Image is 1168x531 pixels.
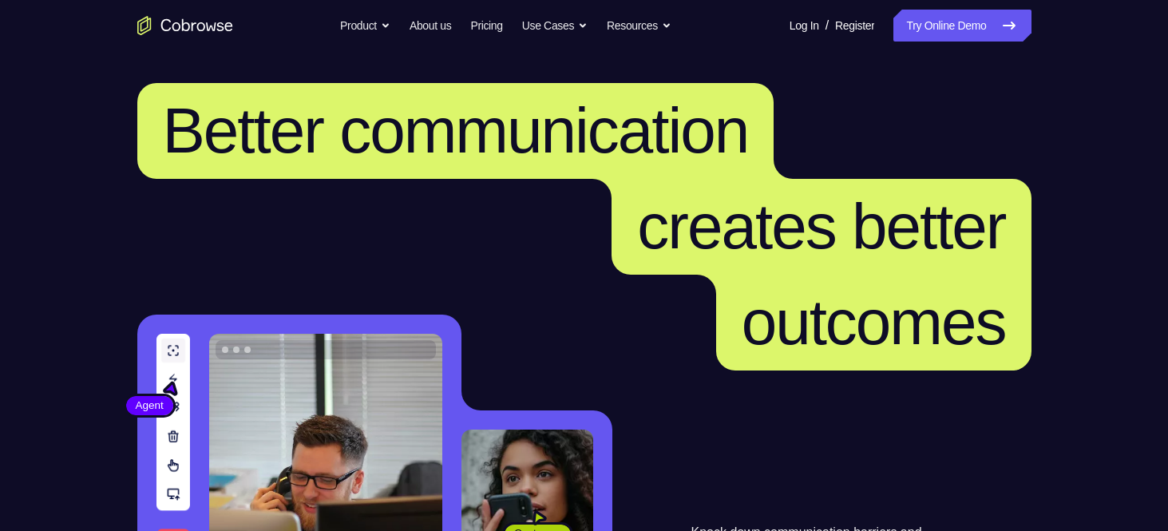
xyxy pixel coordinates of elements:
button: Use Cases [522,10,588,42]
button: Product [340,10,390,42]
span: outcomes [742,287,1006,358]
a: Log In [790,10,819,42]
span: Agent [126,398,173,414]
a: Pricing [470,10,502,42]
a: About us [410,10,451,42]
span: Better communication [163,95,749,166]
button: Resources [607,10,671,42]
a: Try Online Demo [893,10,1031,42]
span: creates better [637,191,1005,262]
a: Go to the home page [137,16,233,35]
span: / [826,16,829,35]
a: Register [835,10,874,42]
